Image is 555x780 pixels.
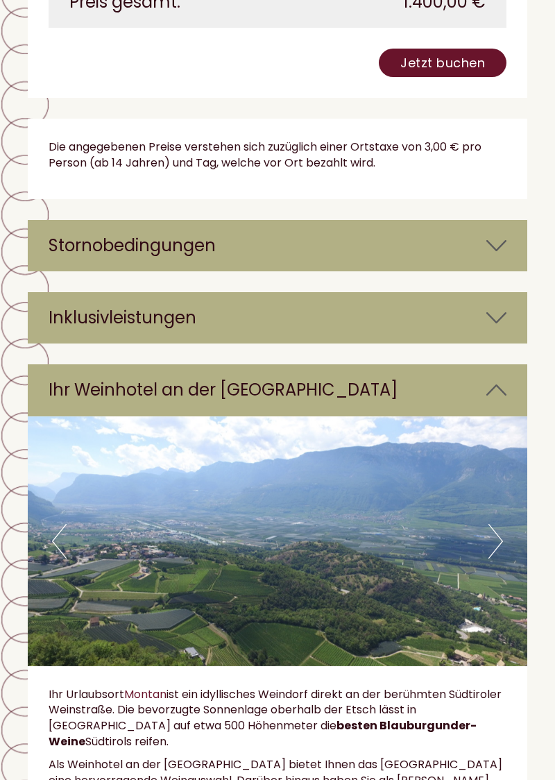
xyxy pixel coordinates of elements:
div: [DATE] [202,10,257,33]
button: Senden [366,362,458,390]
p: Die angegebenen Preise verstehen sich zuzüglich einer Ortstaxe von 3,00 € pro Person (ab 14 Jahre... [49,139,506,171]
button: Previous [52,524,67,559]
strong: besten Blauburgunder-Weine [49,718,477,749]
div: Hotel Tenz [21,43,241,54]
a: Jetzt buchen [379,49,506,77]
div: Ihr Weinhotel an der [GEOGRAPHIC_DATA] [28,364,527,416]
div: Guten Tag, wie können wir Ihnen helfen? [10,40,248,83]
button: Next [488,524,503,559]
div: Stornobedingungen [28,220,527,271]
div: Inklusivleistungen [28,292,527,344]
p: Ihr Urlaubsort ist ein idyllisches Weindorf direkt an der berühmten Südtiroler Weinstraße. Die be... [49,687,506,750]
a: Montan [124,686,166,702]
small: 16:38 [21,70,241,80]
